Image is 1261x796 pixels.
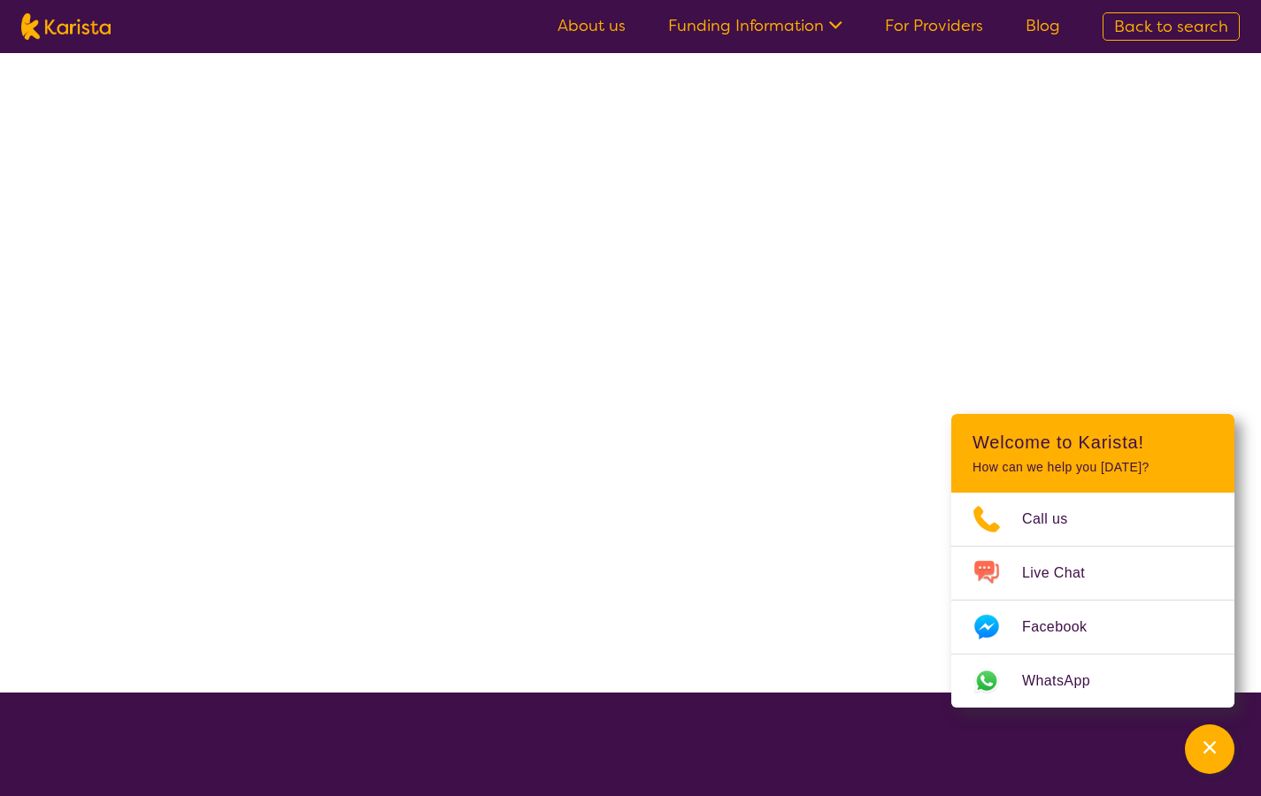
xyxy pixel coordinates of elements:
a: Funding Information [668,15,842,36]
span: Back to search [1114,16,1228,37]
span: WhatsApp [1022,668,1111,694]
h2: Welcome to Karista! [973,432,1213,453]
span: Call us [1022,506,1089,532]
ul: Choose channel [951,493,1234,708]
button: Channel Menu [1185,724,1234,774]
a: For Providers [885,15,983,36]
a: About us [557,15,626,36]
img: Karista logo [21,13,111,40]
p: How can we help you [DATE]? [973,460,1213,475]
span: Facebook [1022,614,1108,640]
div: Channel Menu [951,414,1234,708]
span: Live Chat [1022,560,1106,586]
a: Blog [1026,15,1060,36]
a: Web link opens in a new tab. [951,654,1234,708]
a: Back to search [1103,12,1240,41]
